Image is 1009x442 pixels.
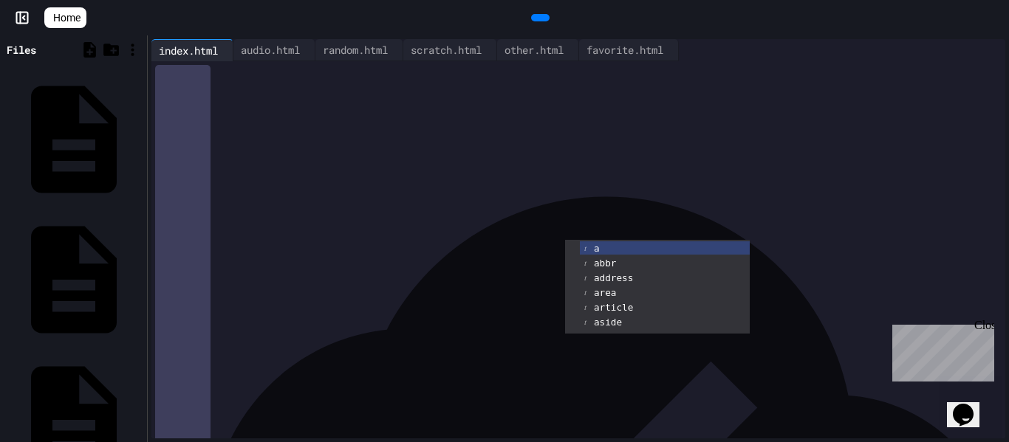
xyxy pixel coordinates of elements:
[403,39,497,61] div: scratch.html
[53,10,81,25] span: Home
[497,39,579,61] div: other.html
[151,39,233,61] div: index.html
[947,383,994,427] iframe: chat widget
[233,39,315,61] div: audio.html
[497,42,571,58] div: other.html
[886,319,994,381] iframe: chat widget
[151,43,225,58] div: index.html
[315,39,403,61] div: random.html
[6,6,102,94] div: Chat with us now!Close
[403,42,489,58] div: scratch.html
[579,39,679,61] div: favorite.html
[315,42,395,58] div: random.html
[44,7,86,28] a: Home
[579,42,671,58] div: favorite.html
[7,42,36,58] div: Files
[233,42,307,58] div: audio.html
